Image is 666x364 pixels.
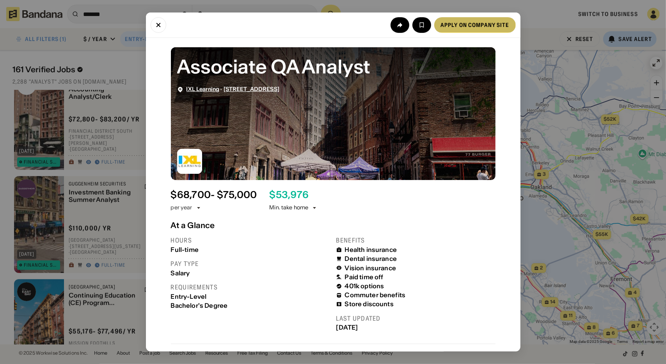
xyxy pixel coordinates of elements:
[171,283,330,291] div: Requirements
[186,86,220,93] span: IXL Learning
[151,17,166,33] button: Close
[345,273,384,281] div: Paid time off
[336,314,496,323] div: Last updated
[171,189,257,201] div: $ 68,700 - $75,000
[345,300,394,308] div: Store discounts
[171,204,192,212] div: per year
[269,189,309,201] div: $ 53,976
[171,293,330,300] div: Entry-Level
[171,236,330,244] div: Hours
[177,149,202,174] img: IXL Learning logo
[171,221,496,230] div: At a Glance
[177,54,489,80] div: Associate QA Analyst
[171,246,330,253] div: Full-time
[336,236,496,244] div: Benefits
[171,260,330,268] div: Pay type
[171,269,330,277] div: Salary
[345,282,384,290] div: 401k options
[336,324,496,331] div: [DATE]
[171,302,330,309] div: Bachelor's Degree
[269,204,318,212] div: Min. take home
[186,86,279,93] div: ·
[345,255,397,262] div: Dental insurance
[345,291,406,299] div: Commuter benefits
[224,86,279,93] span: [STREET_ADDRESS]
[440,22,510,28] div: Apply on company site
[345,246,397,253] div: Health insurance
[345,264,396,272] div: Vision insurance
